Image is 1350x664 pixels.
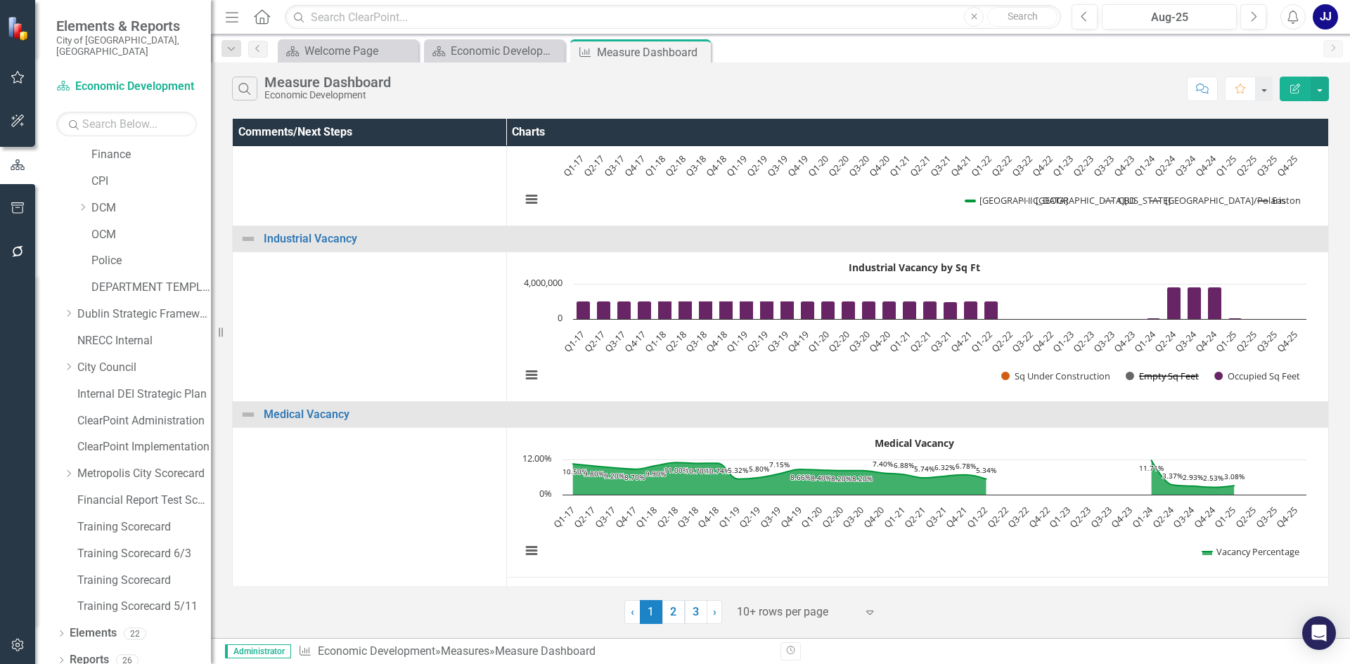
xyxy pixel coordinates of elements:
g: Occupied Sq Feet, bar series 3 of 3 with 36 bars. [576,284,1297,320]
text: Q3-22 [1009,328,1035,354]
span: Search [1008,11,1038,22]
img: Not Defined [240,230,257,247]
div: Measure Dashboard [264,74,391,90]
a: 3 [685,600,707,624]
text: Q4-19 [778,504,804,530]
text: Q2-19 [736,504,762,530]
text: Q1-17 [560,328,586,354]
text: Q1-23 [1050,328,1076,354]
path: Q1-25, 91,745.6064. Occupied Sq Feet. [1228,318,1242,319]
text: Q4-25 [1273,328,1299,354]
text: Q1-21 [887,328,913,354]
text: Q4-22 [1029,152,1055,178]
path: Q3-18, 2,062,006.4295. Occupied Sq Feet. [698,301,712,319]
text: Q3-19 [757,504,783,530]
a: Dublin Strategic Framework [77,306,211,323]
text: 7.15% [769,460,790,469]
text: Q4-25 [1273,504,1299,530]
path: Q2-17, 2,027,331.195. Occupied Sq Feet. [596,301,610,319]
text: 6.88% [894,460,914,470]
text: Q1-18 [642,328,668,354]
text: 10.74% [705,466,730,476]
a: Finance [91,147,211,163]
text: Q3-17 [601,328,627,354]
path: Q4-17, 2,031,585.825. Occupied Sq Feet. [637,301,651,319]
a: Economic Development [318,644,435,658]
a: Industrial Vacancy [264,233,1321,245]
text: Q1-24 [1131,327,1158,354]
text: Q3-18 [674,504,700,530]
svg: Interactive chart [514,256,1313,397]
text: 5.74% [914,464,934,474]
text: Q4-23 [1110,152,1136,178]
path: Q1-24, 146,674.0314. Occupied Sq Feet. [1146,318,1160,319]
div: » » [298,644,770,660]
svg: Interactive chart [514,432,1313,573]
button: Show Dublin [966,194,1007,207]
button: Show Easton [1258,194,1301,207]
text: Q1-23 [1049,152,1075,178]
text: Q2-18 [654,504,680,530]
text: Q3-24 [1172,327,1199,354]
text: Q4-23 [1111,328,1137,354]
text: 5.32% [728,465,748,475]
div: Welcome Page [304,42,415,60]
text: Q4-24 [1192,152,1219,178]
text: Q4-18 [702,152,728,178]
text: Q2-20 [825,152,851,178]
path: Q4-18, 2,056,262.679. Occupied Sq Feet. [719,301,733,319]
text: Q1-22 [967,152,994,178]
text: Q2-23 [1069,152,1095,178]
button: View chart menu, Vacancy Rates by Area [522,190,541,209]
span: Elements & Reports [56,18,197,34]
text: Q2-21 [907,328,933,354]
text: Q3-21 [922,504,949,530]
text: Q2-20 [819,504,845,530]
text: Q2-23 [1070,328,1096,354]
text: 6.32% [934,462,955,472]
path: Q1-20, 2,068,195.5168. Occupied Sq Feet. [821,301,835,319]
svg: Interactive chart [514,81,1313,221]
div: Open Intercom Messenger [1302,616,1336,650]
a: Medical Vacancy [264,408,1321,421]
text: Q3-24 [1170,503,1197,530]
button: Show Sq Under Construction [1001,370,1110,382]
text: Q3-23 [1088,504,1114,530]
text: Easton [1272,194,1301,207]
text: 3.37% [1162,471,1183,481]
a: Economic Development [56,79,197,95]
div: Economic Development [451,42,561,60]
text: Q2-20 [825,328,851,354]
button: Aug-25 [1102,4,1237,30]
text: Q4-20 [860,504,886,530]
text: Q2-22 [989,328,1015,354]
a: Elements [70,625,117,642]
div: Economic Development [264,90,391,100]
path: Q1-18, 2,059,028.1885. Occupied Sq Feet. [657,301,671,319]
div: Measure Dashboard [495,644,596,658]
a: OCM [91,227,211,243]
text: Q3-20 [840,504,866,530]
a: Economic Development [427,42,561,60]
button: Search [987,7,1057,27]
text: 2.93% [1183,472,1203,482]
button: Show Vacancy Percentage [1202,545,1300,558]
text: Q2-18 [662,152,688,178]
text: Q1-19 [716,504,742,530]
text: Q1-18 [633,504,659,530]
a: Financial Report Test Scorecard [77,493,211,509]
div: Measure Dashboard [597,44,707,61]
img: ClearPoint Strategy [7,15,32,40]
text: 4,000,000 [524,276,562,289]
text: Q4-25 [1273,152,1299,178]
text: Q4-19 [785,328,811,354]
text: Medical Vacancy by Sq Ft [853,586,975,599]
text: Q3-17 [591,504,617,530]
span: › [713,605,716,618]
a: DEPARTMENT TEMPLATE [91,280,211,296]
small: City of [GEOGRAPHIC_DATA], [GEOGRAPHIC_DATA] [56,34,197,58]
text: Q2-18 [662,328,688,354]
text: Q4-17 [621,152,647,178]
td: Double-Click to Edit Right Click for Context Menu [233,226,1329,252]
text: Q4-20 [866,152,892,178]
